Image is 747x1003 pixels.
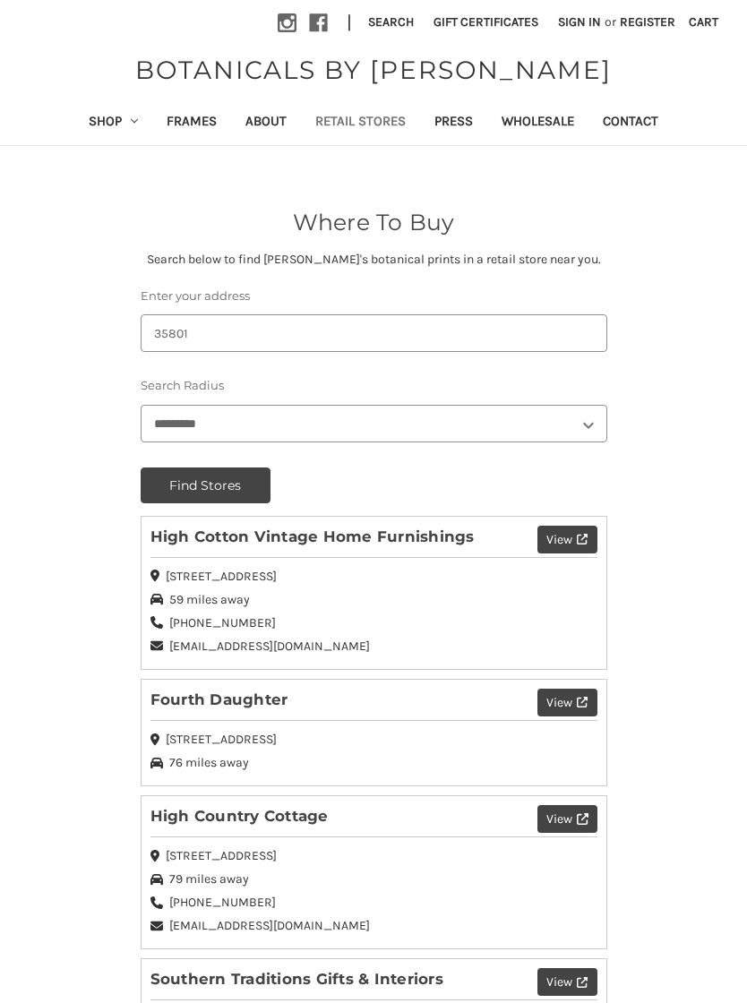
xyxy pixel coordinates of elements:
[231,101,301,145] a: About
[537,968,597,996] button: View
[169,637,370,656] span: [EMAIL_ADDRESS][DOMAIN_NAME]
[150,689,597,711] h2: Fourth Daughter
[74,101,153,145] a: Shop
[603,13,618,31] span: or
[169,893,276,912] span: [PHONE_NUMBER]
[141,467,271,503] button: Find Stores
[152,101,231,145] a: Frames
[487,101,588,145] a: Wholesale
[141,377,607,395] label: Search Radius
[689,14,718,30] span: Cart
[537,805,597,833] button: View
[150,753,597,772] div: 76 miles away
[150,805,597,827] h2: High Country Cottage
[150,526,597,548] h2: High Cotton Vintage Home Furnishings
[141,250,607,269] p: Search below to find [PERSON_NAME]'s botanical prints in a retail store near you.
[537,526,597,553] button: View
[301,101,420,145] a: Retail Stores
[141,314,607,352] input: Search for an address to find nearby stores
[166,567,277,586] span: [STREET_ADDRESS]
[150,968,597,990] h2: Southern Traditions Gifts & Interiors
[166,730,277,749] span: [STREET_ADDRESS]
[169,916,370,935] span: [EMAIL_ADDRESS][DOMAIN_NAME]
[588,101,673,145] a: Contact
[141,287,607,305] label: Enter your address
[141,206,607,240] h2: Where To Buy
[166,846,277,865] span: [STREET_ADDRESS]
[150,870,597,888] div: 79 miles away
[537,689,597,716] button: View
[126,51,621,89] a: BOTANICALS BY [PERSON_NAME]
[340,9,358,38] li: |
[150,590,597,609] div: 59 miles away
[420,101,487,145] a: Press
[169,613,276,632] span: [PHONE_NUMBER]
